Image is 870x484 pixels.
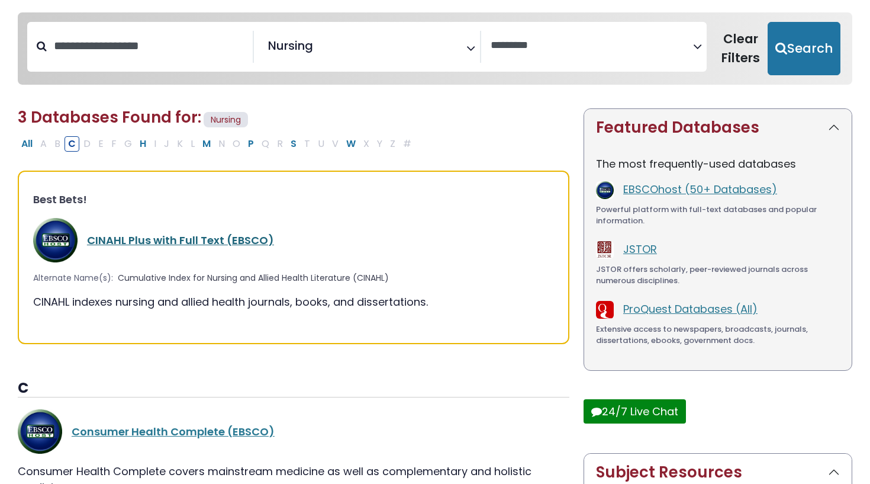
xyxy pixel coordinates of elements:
div: Alpha-list to filter by first letter of database name [18,136,416,150]
a: ProQuest Databases (All) [623,302,758,316]
a: CINAHL Plus with Full Text (EBSCO) [87,233,274,248]
div: CINAHL indexes nursing and allied health journals, books, and dissertations. [33,294,554,310]
span: 3 Databases Found for: [18,107,201,128]
input: Search database by title or keyword [47,36,253,56]
button: All [18,136,36,152]
div: Powerful platform with full-text databases and popular information. [596,204,840,227]
p: The most frequently-used databases [596,156,840,172]
button: Featured Databases [584,109,852,146]
button: Filter Results M [199,136,214,152]
button: Filter Results W [343,136,359,152]
span: Cumulative Index for Nursing and Allied Health Literature (CINAHL) [118,272,389,284]
button: Clear Filters [714,22,768,75]
textarea: Search [315,43,324,56]
div: Extensive access to newspapers, broadcasts, journals, dissertations, ebooks, government docs. [596,323,840,347]
button: Filter Results S [287,136,300,152]
span: Alternate Name(s): [33,272,113,284]
li: Nursing [263,37,313,55]
textarea: Search [491,40,693,52]
div: JSTOR offers scholarly, peer-reviewed journals across numerous disciplines. [596,264,840,287]
a: JSTOR [623,242,657,257]
button: 24/7 Live Chat [584,399,686,424]
button: Filter Results P [244,136,257,152]
span: Nursing [204,112,248,128]
h3: C [18,380,569,398]
a: Consumer Health Complete (EBSCO) [72,424,275,439]
button: Filter Results C [65,136,79,152]
a: EBSCOhost (50+ Databases) [623,182,777,197]
h3: Best Bets! [33,193,554,206]
span: Nursing [268,37,313,55]
button: Submit for Search Results [768,22,840,75]
button: Filter Results H [136,136,150,152]
nav: Search filters [18,12,852,85]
